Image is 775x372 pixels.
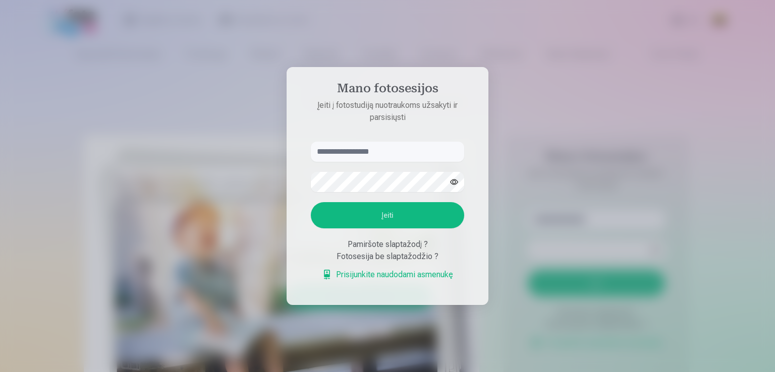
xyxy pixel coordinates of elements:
h4: Mano fotosesijos [301,81,474,99]
p: Įeiti į fotostudiją nuotraukoms užsakyti ir parsisiųsti [301,99,474,123]
a: Prisijunkite naudodami asmenukę [322,269,453,281]
div: Fotosesija be slaptažodžio ? [311,251,464,263]
button: Įeiti [311,202,464,228]
div: Pamiršote slaptažodį ? [311,238,464,251]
